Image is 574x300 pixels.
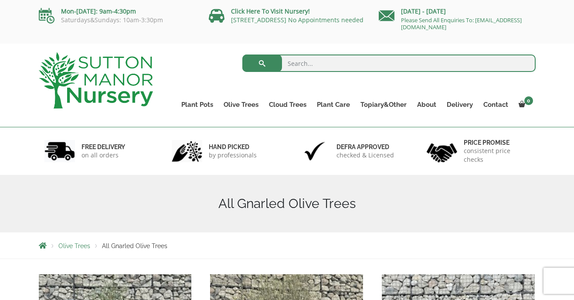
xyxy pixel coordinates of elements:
[39,17,196,24] p: Saturdays&Sundays: 10am-3:30pm
[39,6,196,17] p: Mon-[DATE]: 9am-4:30pm
[401,16,522,31] a: Please Send All Enquiries To: [EMAIL_ADDRESS][DOMAIN_NAME]
[39,196,536,211] h1: All Gnarled Olive Trees
[336,151,394,160] p: checked & Licensed
[442,99,478,111] a: Delivery
[44,140,75,162] img: 1.jpg
[82,143,125,151] h6: FREE DELIVERY
[524,96,533,105] span: 0
[355,99,412,111] a: Topiary&Other
[379,6,536,17] p: [DATE] - [DATE]
[58,242,90,249] a: Olive Trees
[299,140,330,162] img: 3.jpg
[218,99,264,111] a: Olive Trees
[427,138,457,164] img: 4.jpg
[478,99,513,111] a: Contact
[172,140,202,162] img: 2.jpg
[39,52,153,109] img: logo
[231,16,363,24] a: [STREET_ADDRESS] No Appointments needed
[464,147,530,164] p: consistent price checks
[176,99,218,111] a: Plant Pots
[336,143,394,151] h6: Defra approved
[412,99,442,111] a: About
[231,7,310,15] a: Click Here To Visit Nursery!
[102,242,167,249] span: All Gnarled Olive Trees
[209,143,257,151] h6: hand picked
[209,151,257,160] p: by professionals
[264,99,312,111] a: Cloud Trees
[82,151,125,160] p: on all orders
[464,139,530,147] h6: Price promise
[312,99,355,111] a: Plant Care
[513,99,536,111] a: 0
[39,242,536,249] nav: Breadcrumbs
[242,55,536,72] input: Search...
